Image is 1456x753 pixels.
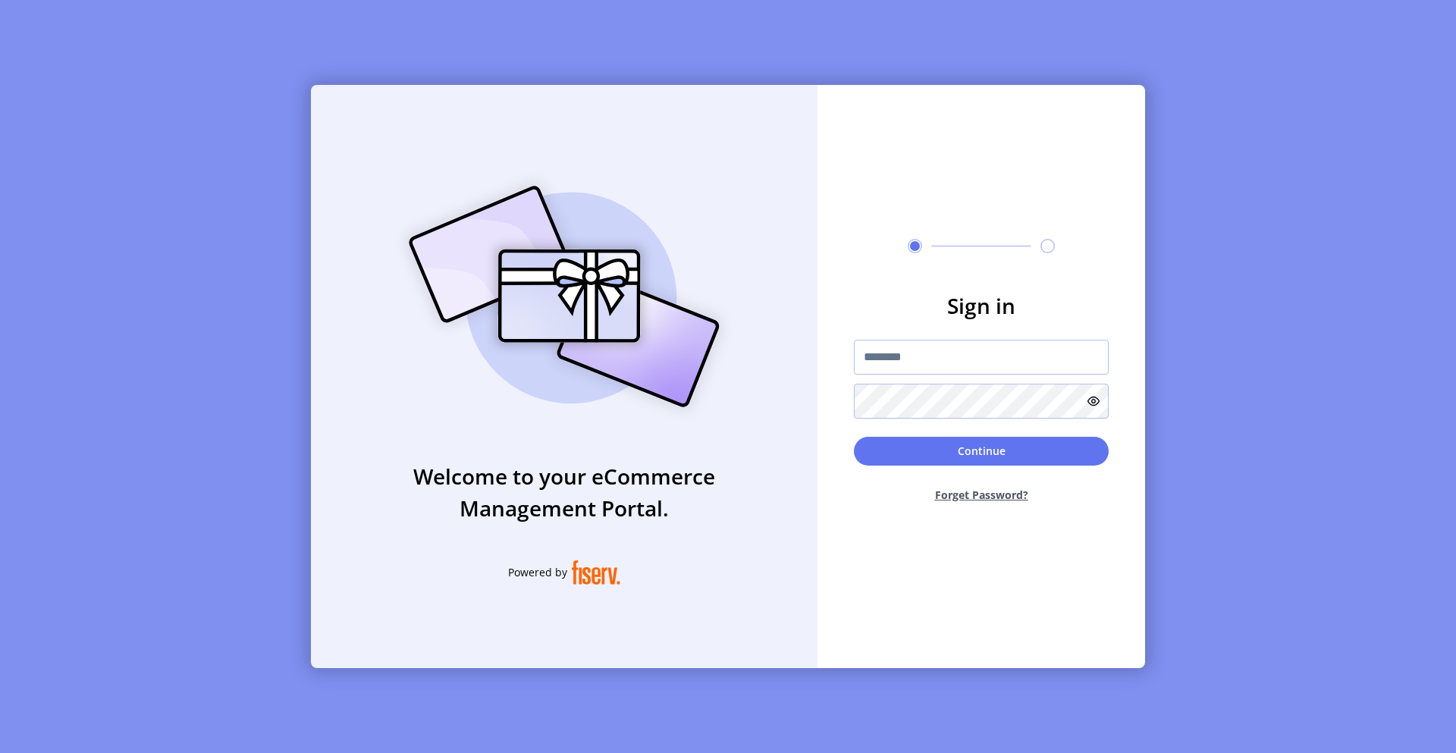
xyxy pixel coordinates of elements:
button: Forget Password? [854,475,1109,515]
img: card_Illustration.svg [386,169,742,424]
h3: Sign in [854,290,1109,322]
h3: Welcome to your eCommerce Management Portal. [311,460,817,524]
span: Powered by [508,564,567,580]
button: Continue [854,437,1109,466]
